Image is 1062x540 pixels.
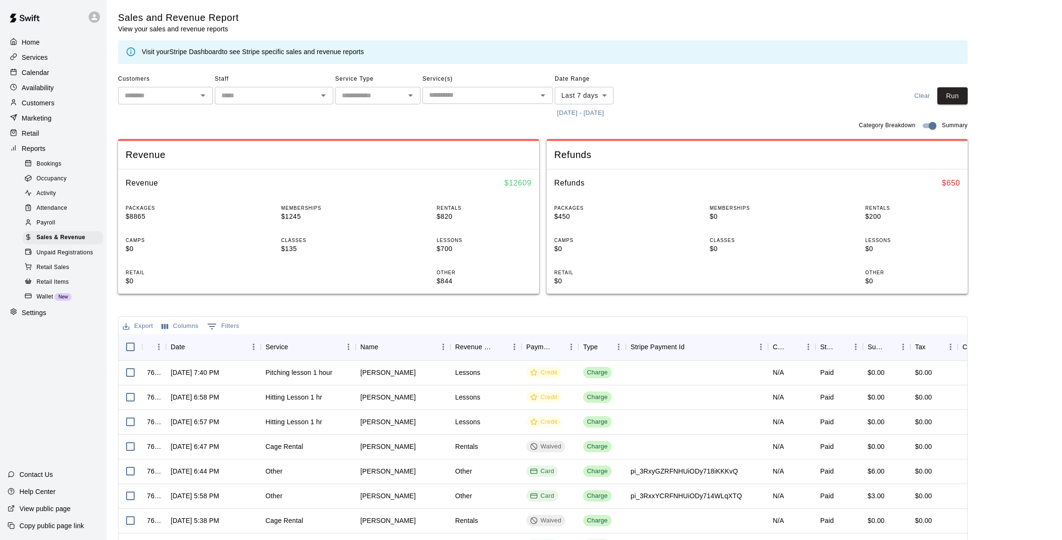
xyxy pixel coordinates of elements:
p: $0 [554,276,649,286]
div: $0.00 [915,491,932,501]
div: Aug 19, 2025, 7:40 PM [171,368,219,377]
span: Summary [942,121,968,130]
a: Marketing [8,111,99,125]
button: Sort [925,340,939,354]
div: $3.00 [868,491,885,501]
p: $700 [437,244,531,254]
h6: Revenue [126,177,158,189]
div: Bookings [23,158,103,171]
p: $200 [865,212,960,222]
div: Service [261,334,356,360]
a: Calendar [8,65,99,80]
button: Menu [754,340,768,354]
div: Subtotal [868,334,883,360]
div: 765099 [147,442,161,451]
button: Menu [564,340,578,354]
h6: $ 650 [942,177,960,189]
div: N/A [773,516,784,525]
button: Sort [185,340,198,354]
button: Sort [378,340,392,354]
div: Customers [8,96,99,110]
div: Charge [587,442,608,451]
div: Date [166,334,261,360]
p: RETAIL [126,269,220,276]
div: Unpaid Registrations [23,246,103,260]
div: Date [171,334,185,360]
div: $0.00 [868,417,885,427]
button: Clear [907,87,937,105]
div: Paid [820,392,834,402]
div: Charge [587,467,608,476]
div: $0.00 [868,368,885,377]
p: CLASSES [710,237,805,244]
div: Nicholas Novello [360,392,416,402]
span: Unpaid Registrations [37,248,93,258]
span: Category Breakdown [859,121,916,130]
span: Attendance [37,204,67,213]
div: Waived [530,442,561,451]
div: Paid [820,442,834,451]
div: 764977 [147,491,161,501]
div: $0.00 [868,516,885,525]
p: $0 [710,244,805,254]
button: Menu [849,340,863,354]
a: Attendance [23,201,107,216]
div: Rentals [455,516,478,525]
div: Coupon [768,334,815,360]
div: $6.00 [868,466,885,476]
a: Activity [23,186,107,201]
button: [DATE] - [DATE] [555,106,606,121]
span: Service Type [335,72,421,87]
p: CAMPS [126,237,220,244]
p: CLASSES [281,237,376,244]
div: Charge [587,418,608,427]
div: Cage Rental [265,516,303,525]
div: Aug 19, 2025, 6:57 PM [171,417,219,427]
a: Settings [8,306,99,320]
div: Charge [587,368,608,377]
p: $135 [281,244,376,254]
span: Sales & Revenue [37,233,85,242]
div: Pitching lesson 1 hour [265,368,332,377]
span: Retail Sales [37,263,69,272]
div: $0.00 [915,516,932,525]
a: Retail Items [23,275,107,289]
div: Payment Method [522,334,578,360]
div: Aug 19, 2025, 5:58 PM [171,491,219,501]
div: Name [360,334,378,360]
div: Aug 19, 2025, 6:58 PM [171,392,219,402]
div: Credit [530,418,558,427]
button: Sort [883,340,896,354]
div: Tax [910,334,958,360]
a: Home [8,35,99,49]
span: Payroll [37,218,55,228]
p: $0 [710,212,805,222]
div: Stripe Payment Id [631,334,685,360]
button: Sort [835,340,849,354]
p: LESSONS [437,237,531,244]
div: N/A [773,368,784,377]
p: RENTALS [437,205,531,212]
a: WalletNew [23,289,107,304]
div: Attendance [23,202,103,215]
div: Lessons [455,417,480,427]
div: $0.00 [915,442,932,451]
button: Open [536,89,549,102]
button: Run [937,87,968,105]
button: Sort [598,340,611,354]
div: 765119 [147,417,161,427]
div: WalletNew [23,290,103,304]
div: Status [815,334,863,360]
p: OTHER [437,269,531,276]
p: View your sales and revenue reports [118,24,239,34]
p: Services [22,53,48,62]
span: Activity [37,189,56,198]
span: Retail Items [37,278,69,287]
div: 764907 [147,516,161,525]
div: Payment Method [526,334,551,360]
p: MEMBERSHIPS [281,205,376,212]
p: $0 [865,244,960,254]
button: Show filters [205,319,242,334]
div: Card [530,492,554,501]
div: Coupon [773,334,788,360]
